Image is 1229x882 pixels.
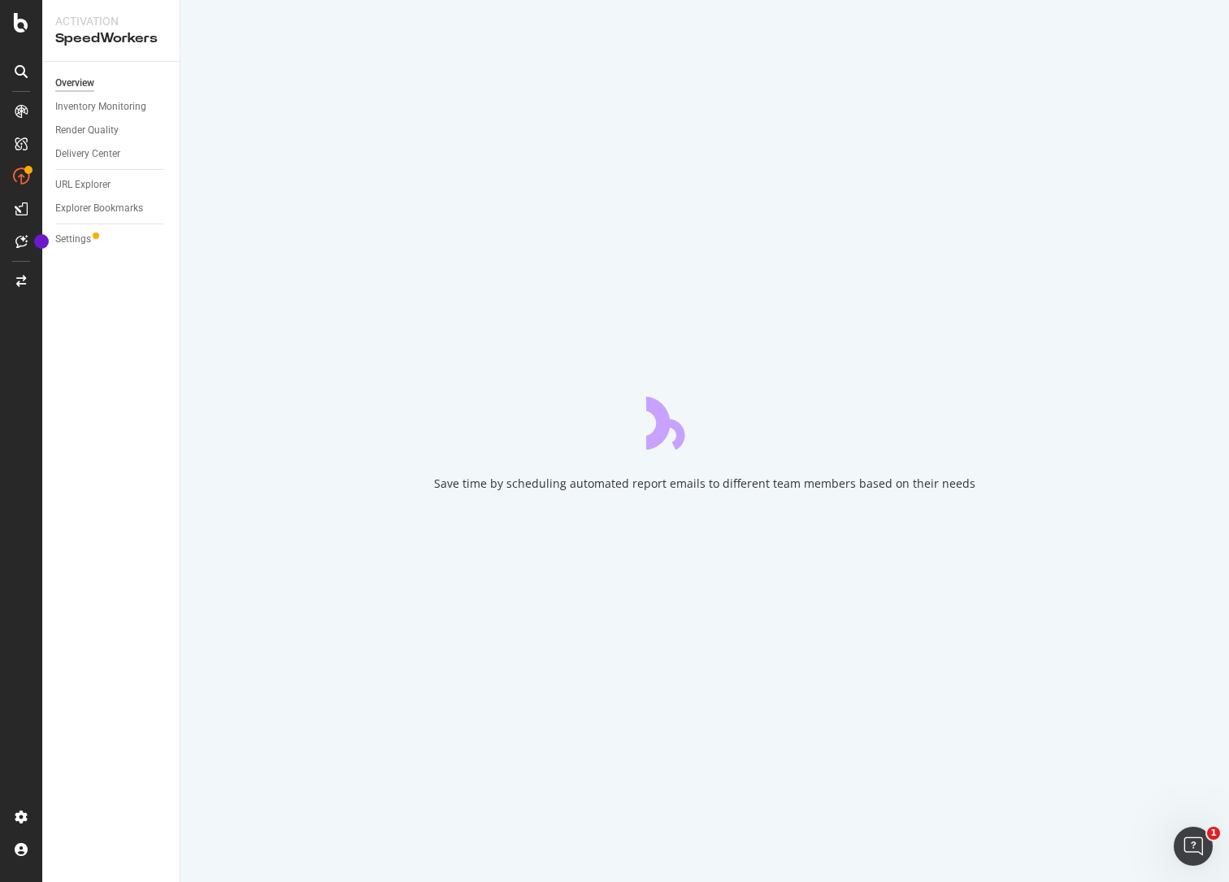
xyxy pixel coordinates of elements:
[55,146,120,163] div: Delivery Center
[646,391,763,450] div: animation
[55,29,167,48] div: SpeedWorkers
[55,75,168,92] a: Overview
[34,234,49,249] div: Tooltip anchor
[55,200,143,217] div: Explorer Bookmarks
[55,146,168,163] a: Delivery Center
[55,98,168,115] a: Inventory Monitoring
[1207,827,1220,840] span: 1
[55,122,168,139] a: Render Quality
[55,122,119,139] div: Render Quality
[55,13,167,29] div: Activation
[55,176,168,193] a: URL Explorer
[55,231,91,248] div: Settings
[434,476,975,492] div: Save time by scheduling automated report emails to different team members based on their needs
[1174,827,1213,866] iframe: Intercom live chat
[55,200,168,217] a: Explorer Bookmarks
[55,98,146,115] div: Inventory Monitoring
[55,75,94,92] div: Overview
[55,176,111,193] div: URL Explorer
[55,231,168,248] a: Settings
